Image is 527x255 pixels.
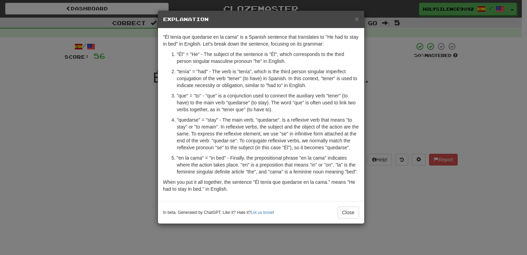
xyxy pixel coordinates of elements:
[177,68,359,89] p: "tenía" = "had" - The verb is "tenía", which is the third person singular imperfect conjugation o...
[177,116,359,151] p: "quedarse" = "stay" - The main verb, "quedarse", is a reflexive verb that means "to stay" or "to ...
[355,15,359,23] span: ×
[163,16,359,23] h5: Explanation
[177,51,359,65] p: "Él" = "He" - The subject of the sentence is "Él", which corresponds to the third person singular...
[355,15,359,22] button: Close
[163,34,359,47] p: "Él tenía que quedarse en la cama" is a Spanish sentence that translates to "He had to stay in be...
[177,154,359,175] p: "en la cama" = "in bed" - Finally, the prepositional phrase "en la cama" indicates where the acti...
[177,92,359,113] p: "que" = "to" - "que" is a conjunction used to connect the auxiliary verb "tener" (to have) to the...
[338,207,359,218] button: Close
[251,210,273,215] a: Let us know
[163,179,359,192] p: When you put it all together, the sentence "Él tenía que quedarse en la cama." means "He had to s...
[163,210,274,216] small: In beta. Generated by ChatGPT. Like it? Hate it? !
